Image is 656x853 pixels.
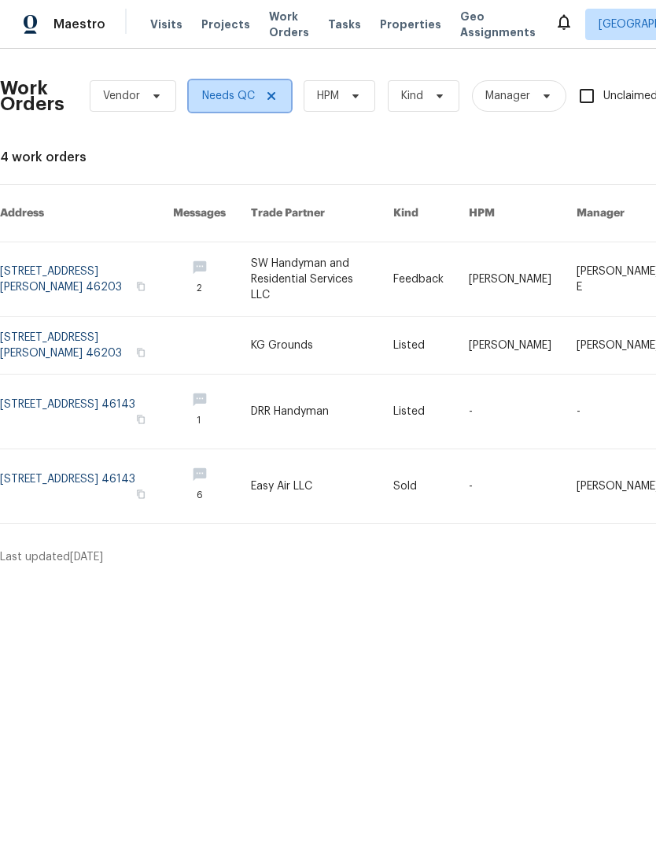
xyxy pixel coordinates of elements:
td: Easy Air LLC [238,450,381,525]
button: Copy Address [134,346,148,360]
span: Manager [485,89,530,105]
span: Maestro [53,17,105,33]
td: Listed [381,375,456,450]
button: Copy Address [134,280,148,294]
th: Messages [160,186,238,243]
td: Sold [381,450,456,525]
td: SW Handyman and Residential Services LLC [238,243,381,318]
td: Feedback [381,243,456,318]
span: Work Orders [269,9,309,41]
span: [DATE] [70,552,103,563]
span: Needs QC [202,89,255,105]
td: - [456,450,564,525]
td: KG Grounds [238,318,381,375]
span: HPM [317,89,339,105]
span: Vendor [103,89,140,105]
span: Tasks [328,20,361,31]
span: Visits [150,17,182,33]
th: Trade Partner [238,186,381,243]
td: Listed [381,318,456,375]
th: HPM [456,186,564,243]
button: Copy Address [134,488,148,502]
th: Kind [381,186,456,243]
td: DRR Handyman [238,375,381,450]
span: Geo Assignments [460,9,536,41]
td: - [456,375,564,450]
td: [PERSON_NAME] [456,243,564,318]
span: Kind [401,89,423,105]
td: [PERSON_NAME] [456,318,564,375]
span: Properties [380,17,441,33]
span: Projects [201,17,250,33]
button: Copy Address [134,413,148,427]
